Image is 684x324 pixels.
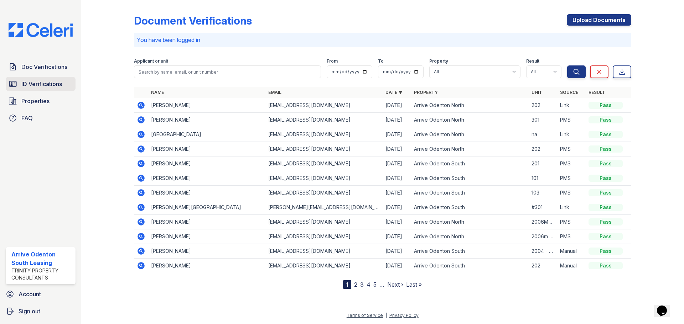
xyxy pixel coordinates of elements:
[529,127,557,142] td: na
[526,58,539,64] label: Result
[589,145,623,153] div: Pass
[265,171,383,186] td: [EMAIL_ADDRESS][DOMAIN_NAME]
[265,200,383,215] td: [PERSON_NAME][EMAIL_ADDRESS][DOMAIN_NAME]
[411,127,528,142] td: Arrive Odenton North
[529,142,557,156] td: 202
[134,65,321,78] input: Search by name, email, or unit number
[360,281,364,288] a: 3
[411,229,528,244] td: Arrive Odenton North
[148,98,265,113] td: [PERSON_NAME]
[378,58,384,64] label: To
[589,116,623,123] div: Pass
[589,175,623,182] div: Pass
[265,156,383,171] td: [EMAIL_ADDRESS][DOMAIN_NAME]
[589,90,605,95] a: Result
[529,156,557,171] td: 201
[354,281,357,288] a: 2
[134,58,168,64] label: Applicant or unit
[557,244,586,259] td: Manual
[148,142,265,156] td: [PERSON_NAME]
[557,215,586,229] td: PMS
[148,200,265,215] td: [PERSON_NAME][GEOGRAPHIC_DATA]
[383,229,411,244] td: [DATE]
[557,186,586,200] td: PMS
[385,313,387,318] div: |
[529,259,557,273] td: 202
[265,229,383,244] td: [EMAIL_ADDRESS][DOMAIN_NAME]
[589,233,623,240] div: Pass
[148,171,265,186] td: [PERSON_NAME]
[343,280,351,289] div: 1
[383,156,411,171] td: [DATE]
[532,90,542,95] a: Unit
[557,98,586,113] td: Link
[21,63,67,71] span: Doc Verifications
[529,98,557,113] td: 202
[429,58,448,64] label: Property
[411,98,528,113] td: Arrive Odenton North
[383,127,411,142] td: [DATE]
[21,114,33,122] span: FAQ
[19,290,41,298] span: Account
[411,259,528,273] td: Arrive Odenton South
[21,97,50,105] span: Properties
[383,244,411,259] td: [DATE]
[148,156,265,171] td: [PERSON_NAME]
[557,200,586,215] td: Link
[557,113,586,127] td: PMS
[557,142,586,156] td: PMS
[6,77,76,91] a: ID Verifications
[148,259,265,273] td: [PERSON_NAME]
[3,287,78,301] a: Account
[557,156,586,171] td: PMS
[265,98,383,113] td: [EMAIL_ADDRESS][DOMAIN_NAME]
[148,113,265,127] td: [PERSON_NAME]
[134,14,252,27] div: Document Verifications
[11,250,73,267] div: Arrive Odenton South Leasing
[589,248,623,255] div: Pass
[265,259,383,273] td: [EMAIL_ADDRESS][DOMAIN_NAME]
[411,142,528,156] td: Arrive Odenton North
[411,171,528,186] td: Arrive Odenton South
[557,229,586,244] td: PMS
[529,215,557,229] td: 2006M #304
[383,98,411,113] td: [DATE]
[3,304,78,318] a: Sign out
[529,229,557,244] td: 2006m 304
[268,90,281,95] a: Email
[387,281,403,288] a: Next ›
[6,111,76,125] a: FAQ
[589,218,623,225] div: Pass
[379,280,384,289] span: …
[589,131,623,138] div: Pass
[529,113,557,127] td: 301
[589,189,623,196] div: Pass
[383,259,411,273] td: [DATE]
[327,58,338,64] label: From
[367,281,370,288] a: 4
[383,215,411,229] td: [DATE]
[589,262,623,269] div: Pass
[560,90,578,95] a: Source
[265,142,383,156] td: [EMAIL_ADDRESS][DOMAIN_NAME]
[383,186,411,200] td: [DATE]
[411,113,528,127] td: Arrive Odenton North
[21,80,62,88] span: ID Verifications
[148,186,265,200] td: [PERSON_NAME]
[557,259,586,273] td: Manual
[151,90,164,95] a: Name
[383,200,411,215] td: [DATE]
[529,186,557,200] td: 103
[589,204,623,211] div: Pass
[137,36,628,44] p: You have been logged in
[383,171,411,186] td: [DATE]
[557,127,586,142] td: Link
[411,156,528,171] td: Arrive Odenton South
[389,313,419,318] a: Privacy Policy
[19,307,40,315] span: Sign out
[557,171,586,186] td: PMS
[529,244,557,259] td: 2004 - P-1
[265,127,383,142] td: [EMAIL_ADDRESS][DOMAIN_NAME]
[265,113,383,127] td: [EMAIL_ADDRESS][DOMAIN_NAME]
